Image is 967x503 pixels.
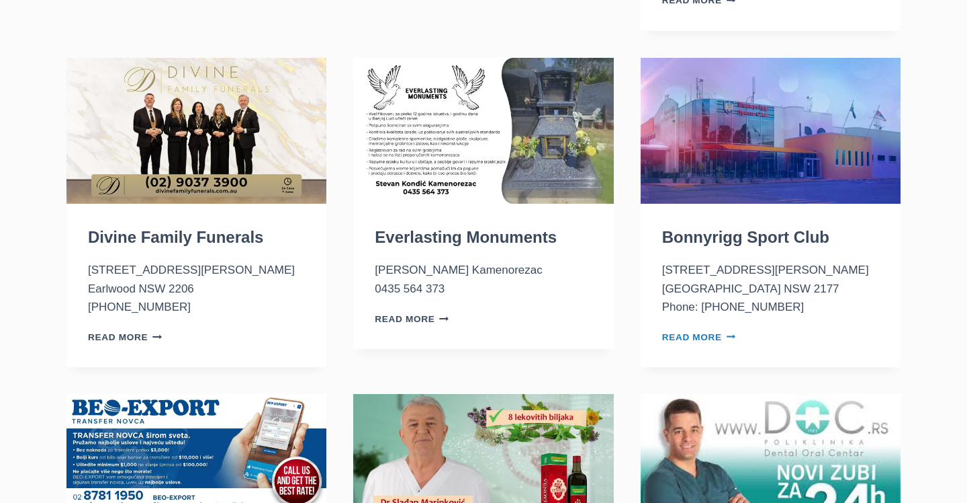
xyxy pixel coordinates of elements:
img: Bonnyrigg Sport Club [641,58,901,204]
img: Divine Family Funerals [66,58,326,204]
p: [PERSON_NAME] Kamenorezac 0435 564 373 [375,261,592,297]
p: [STREET_ADDRESS][PERSON_NAME] [GEOGRAPHIC_DATA] NSW 2177 Phone: [PHONE_NUMBER] [662,261,879,316]
p: [STREET_ADDRESS][PERSON_NAME] Earlwood NSW 2206 [PHONE_NUMBER] [88,261,305,316]
a: Divine Family Funerals [88,228,263,246]
img: Everlasting Monuments [353,58,613,204]
a: Read More [662,332,736,342]
a: Everlasting Monuments [375,228,557,246]
a: Bonnyrigg Sport Club [662,228,829,246]
a: Read More [375,314,449,324]
a: Read More [88,332,162,342]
